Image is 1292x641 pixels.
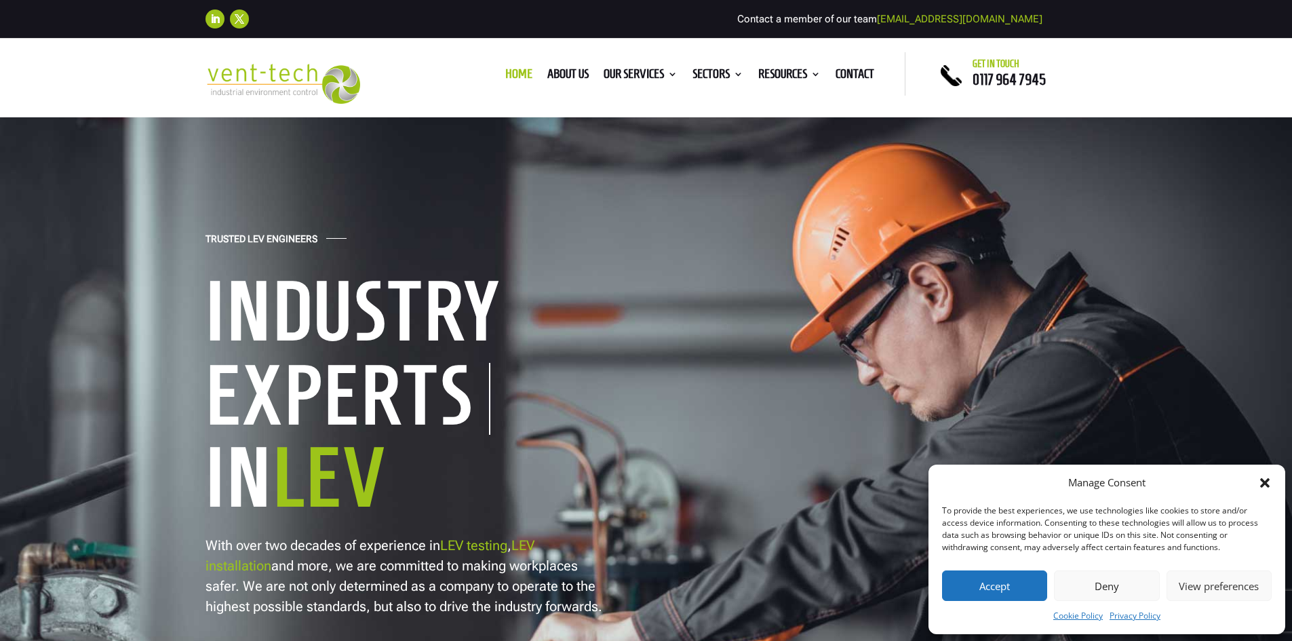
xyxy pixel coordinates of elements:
a: Contact [836,69,874,84]
a: Our Services [604,69,678,84]
a: Cookie Policy [1053,608,1103,624]
span: Contact a member of our team [737,13,1042,25]
div: To provide the best experiences, we use technologies like cookies to store and/or access device i... [942,505,1270,553]
a: Privacy Policy [1110,608,1160,624]
button: View preferences [1167,570,1272,601]
h4: Trusted LEV Engineers [205,233,317,252]
a: Home [505,69,532,84]
p: With over two decades of experience in , and more, we are committed to making workplaces safer. W... [205,535,606,617]
div: Manage Consent [1068,475,1146,491]
a: Resources [758,69,821,84]
span: LEV [273,433,387,522]
h1: Industry [205,269,626,361]
h1: In [205,435,626,527]
a: Follow on X [230,9,249,28]
button: Deny [1054,570,1159,601]
a: [EMAIL_ADDRESS][DOMAIN_NAME] [877,13,1042,25]
div: Close dialog [1258,476,1272,490]
a: About us [547,69,589,84]
a: Sectors [692,69,743,84]
a: LEV testing [440,537,507,553]
a: Follow on LinkedIn [205,9,224,28]
a: 0117 964 7945 [973,71,1046,88]
span: Get in touch [973,58,1019,69]
h1: Experts [205,363,490,435]
button: Accept [942,570,1047,601]
img: 2023-09-27T08_35_16.549ZVENT-TECH---Clear-background [205,64,361,104]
